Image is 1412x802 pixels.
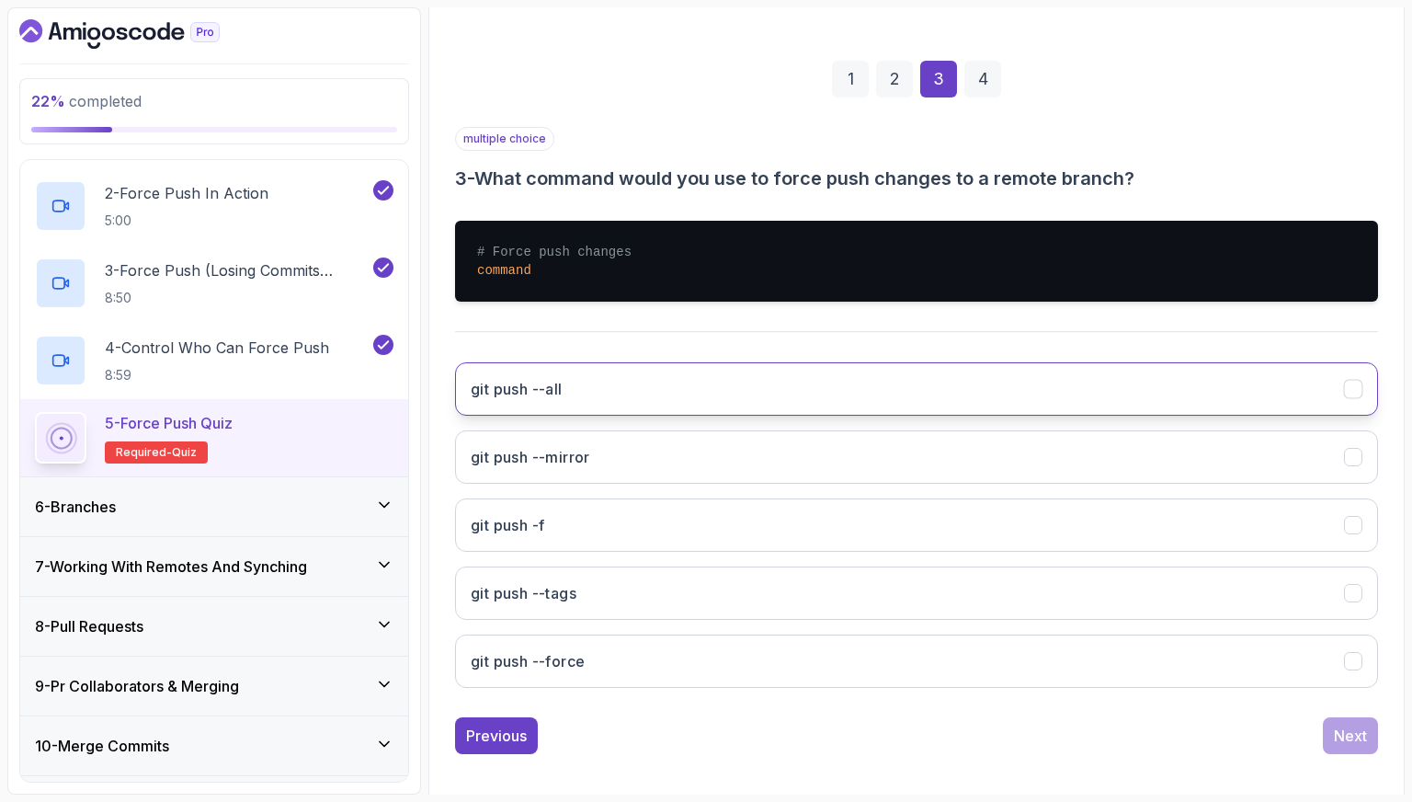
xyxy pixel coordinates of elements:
h3: git push --tags [471,582,576,604]
button: git push --force [455,635,1378,688]
p: 8:59 [105,366,329,384]
span: quiz [172,445,197,460]
button: 5-Force Push QuizRequired-quiz [35,412,393,464]
div: 1 [832,61,869,97]
div: 2 [876,61,913,97]
h3: git push -f [471,514,544,536]
button: 4-Control Who Can Force Push8:59 [35,335,393,386]
p: 5 - Force Push Quiz [105,412,233,434]
span: completed [31,92,142,110]
p: 8:50 [105,289,370,307]
p: multiple choice [455,127,554,151]
h3: git push --all [471,378,563,400]
h3: 8 - Pull Requests [35,615,143,637]
span: command [477,263,531,278]
p: 3 - Force Push (Losing Commits Example) [105,259,370,281]
button: git push --tags [455,567,1378,620]
div: 4 [964,61,1001,97]
button: 2-Force Push In Action5:00 [35,180,393,232]
button: git push -f [455,498,1378,552]
button: Next [1323,717,1378,754]
h3: git push --mirror [471,446,590,468]
p: 5:00 [105,212,268,230]
h3: 7 - Working With Remotes And Synching [35,556,307,578]
a: Dashboard [19,19,262,49]
button: git push --mirror [455,430,1378,484]
span: Required- [116,445,172,460]
button: 3-Force Push (Losing Commits Example)8:50 [35,258,393,309]
div: 3 [920,61,957,97]
div: Next [1334,725,1367,747]
h3: 3 - What command would you use to force push changes to a remote branch? [455,166,1378,191]
p: 4 - Control Who Can Force Push [105,337,329,359]
div: Previous [466,725,527,747]
p: 2 - Force Push In Action [105,182,268,204]
button: 9-Pr Collaborators & Merging [20,657,408,716]
button: Previous [455,717,538,754]
button: 6-Branches [20,477,408,536]
h3: git push --force [471,650,585,672]
h3: 6 - Branches [35,496,116,518]
button: 7-Working With Remotes And Synching [20,537,408,596]
button: 10-Merge Commits [20,716,408,775]
button: git push --all [455,362,1378,416]
span: 22 % [31,92,65,110]
h3: 9 - Pr Collaborators & Merging [35,675,239,697]
button: 8-Pull Requests [20,597,408,656]
h3: 10 - Merge Commits [35,735,169,757]
span: # Force push changes [477,245,632,259]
